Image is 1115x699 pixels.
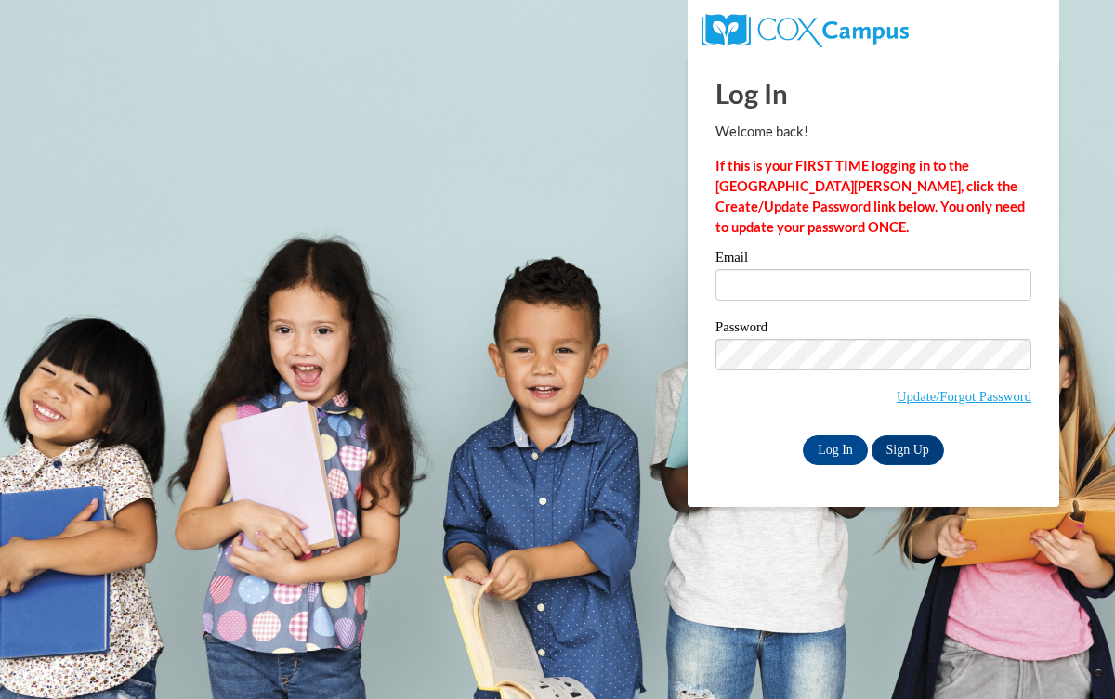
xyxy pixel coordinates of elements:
[715,158,1025,235] strong: If this is your FIRST TIME logging in to the [GEOGRAPHIC_DATA][PERSON_NAME], click the Create/Upd...
[715,122,1031,142] p: Welcome back!
[715,74,1031,112] h1: Log In
[715,251,1031,269] label: Email
[702,14,909,47] img: COX Campus
[715,320,1031,339] label: Password
[872,435,944,465] a: Sign Up
[897,389,1031,404] a: Update/Forgot Password
[702,21,909,37] a: COX Campus
[803,435,868,465] input: Log In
